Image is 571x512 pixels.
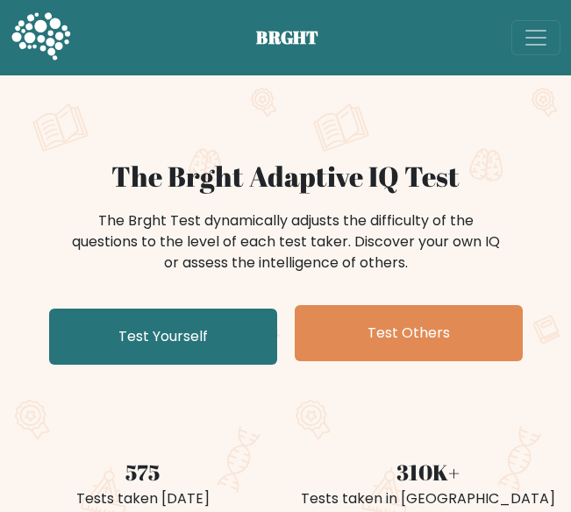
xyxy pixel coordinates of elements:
span: BRGHT [256,25,340,51]
a: Test Others [295,305,523,361]
a: Test Yourself [49,309,277,365]
h1: The Brght Adaptive IQ Test [11,160,560,193]
button: Toggle navigation [511,20,560,55]
div: 575 [11,456,275,488]
div: Tests taken in [GEOGRAPHIC_DATA] [296,488,561,509]
div: The Brght Test dynamically adjusts the difficulty of the questions to the level of each test take... [67,210,505,274]
div: 310K+ [296,456,561,488]
div: Tests taken [DATE] [11,488,275,509]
